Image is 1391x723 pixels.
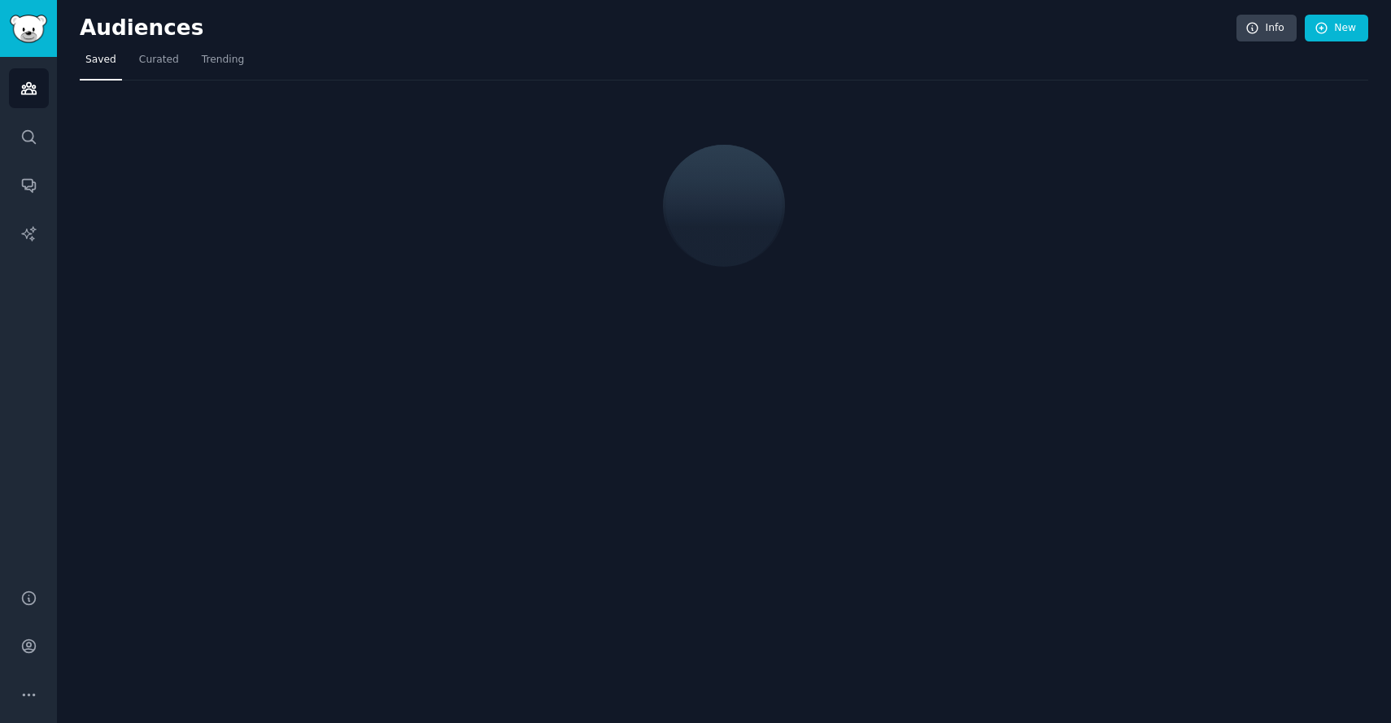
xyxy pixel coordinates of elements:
[1236,15,1297,42] a: Info
[133,47,185,81] a: Curated
[1305,15,1368,42] a: New
[80,15,1236,41] h2: Audiences
[85,53,116,68] span: Saved
[80,47,122,81] a: Saved
[196,47,250,81] a: Trending
[202,53,244,68] span: Trending
[139,53,179,68] span: Curated
[10,15,47,43] img: GummySearch logo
